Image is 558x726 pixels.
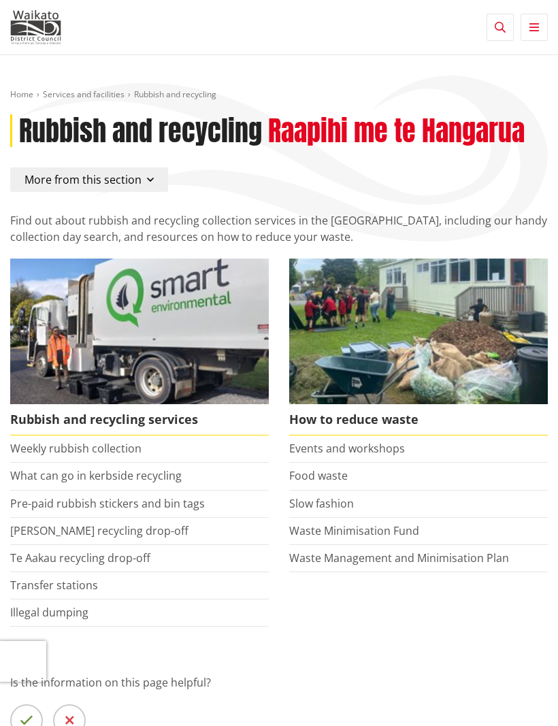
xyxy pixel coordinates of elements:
span: Rubbish and recycling services [10,404,269,435]
a: Te Aakau recycling drop-off [10,550,150,565]
span: Rubbish and recycling [134,88,216,100]
a: [PERSON_NAME] recycling drop-off [10,523,188,538]
nav: breadcrumb [10,89,548,101]
a: Food waste [289,468,348,483]
a: How to reduce waste [289,259,548,435]
a: Weekly rubbish collection [10,441,142,456]
a: What can go in kerbside recycling [10,468,182,483]
h2: Raapihi me te Hangarua [268,114,525,147]
a: Waste Management and Minimisation Plan [289,550,509,565]
img: Waikato District Council - Te Kaunihera aa Takiwaa o Waikato [10,10,61,44]
a: Illegal dumping [10,605,88,620]
a: Pre-paid rubbish stickers and bin tags [10,496,205,511]
p: Find out about rubbish and recycling collection services in the [GEOGRAPHIC_DATA], including our ... [10,212,548,245]
span: How to reduce waste [289,404,548,435]
a: Waste Minimisation Fund [289,523,419,538]
span: More from this section [24,172,142,187]
h1: Rubbish and recycling [19,114,262,147]
a: Home [10,88,33,100]
button: More from this section [10,167,168,192]
a: Rubbish and recycling services [10,259,269,435]
img: Rubbish and recycling services [10,259,269,404]
a: Services and facilities [43,88,125,100]
img: Reducing waste [289,259,548,404]
a: Slow fashion [289,496,354,511]
p: Is the information on this page helpful? [10,674,548,691]
a: Events and workshops [289,441,405,456]
a: Transfer stations [10,578,98,593]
